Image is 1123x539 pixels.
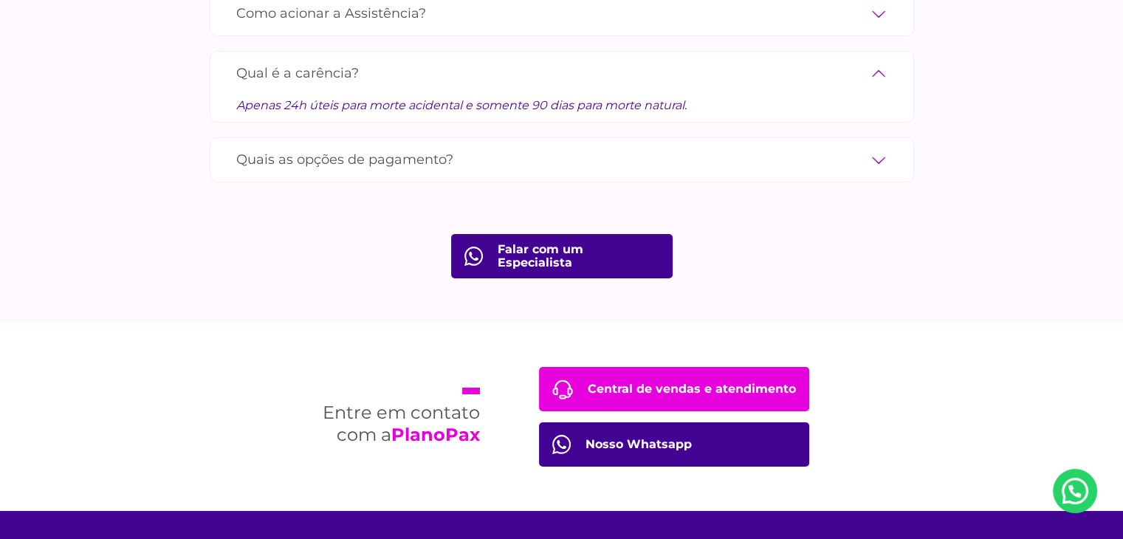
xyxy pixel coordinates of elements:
label: Qual é a carência? [236,61,887,86]
strong: PlanoPax [391,424,480,445]
a: Nosso Whatsapp [1053,469,1097,513]
label: Como acionar a Assistência? [236,1,887,27]
img: fale com consultor [464,247,483,266]
a: Nosso Whatsapp [539,422,809,467]
h2: Entre em contato com a [314,388,480,446]
img: Central de Vendas [552,435,571,454]
img: Central de Vendas [552,380,573,399]
div: Apenas 24h úteis para morte acidental e somente 90 dias para morte natural. [236,86,887,113]
label: Quais as opções de pagamento? [236,147,887,173]
a: Falar com um Especialista [451,234,673,278]
a: Central de vendas e atendimento [539,367,809,411]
